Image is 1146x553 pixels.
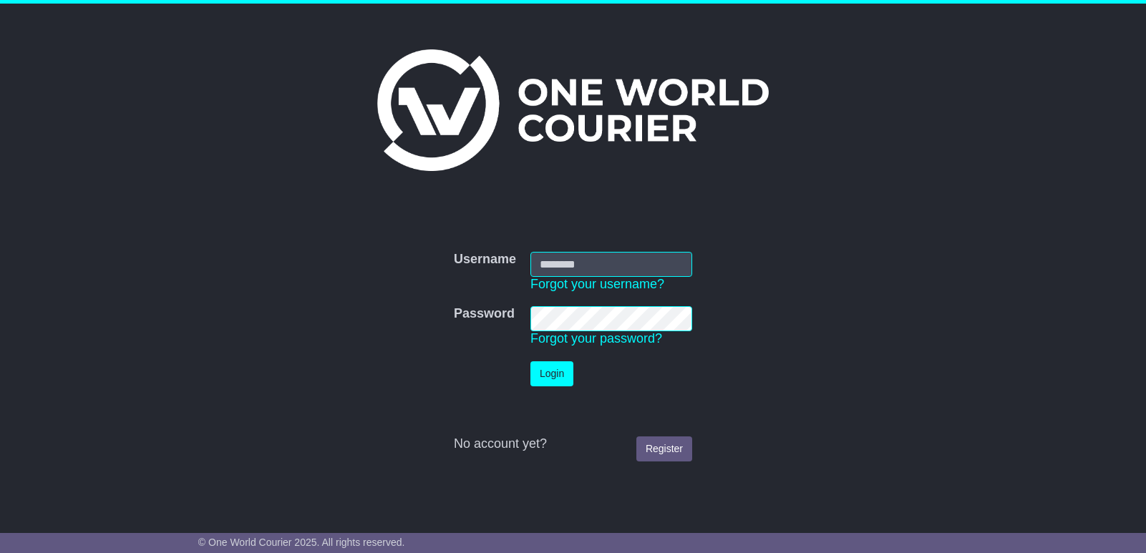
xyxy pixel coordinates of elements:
[530,331,662,346] a: Forgot your password?
[198,537,405,548] span: © One World Courier 2025. All rights reserved.
[530,361,573,386] button: Login
[530,277,664,291] a: Forgot your username?
[454,306,515,322] label: Password
[636,436,692,461] a: Register
[454,436,692,452] div: No account yet?
[454,252,516,268] label: Username
[377,49,768,171] img: One World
